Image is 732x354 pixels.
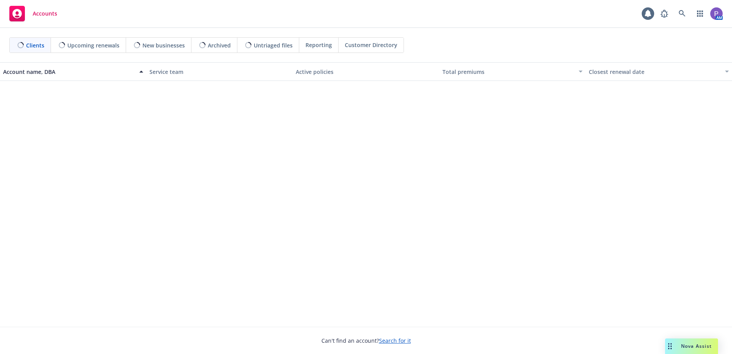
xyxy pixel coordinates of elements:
[149,68,290,76] div: Service team
[146,62,293,81] button: Service team
[296,68,436,76] div: Active policies
[692,6,708,21] a: Switch app
[142,41,185,49] span: New businesses
[33,11,57,17] span: Accounts
[681,343,712,349] span: Nova Assist
[67,41,119,49] span: Upcoming renewals
[439,62,586,81] button: Total premiums
[26,41,44,49] span: Clients
[293,62,439,81] button: Active policies
[6,3,60,25] a: Accounts
[345,41,397,49] span: Customer Directory
[710,7,723,20] img: photo
[321,336,411,345] span: Can't find an account?
[657,6,672,21] a: Report a Bug
[254,41,293,49] span: Untriaged files
[665,338,718,354] button: Nova Assist
[586,62,732,81] button: Closest renewal date
[674,6,690,21] a: Search
[442,68,574,76] div: Total premiums
[665,338,675,354] div: Drag to move
[3,68,135,76] div: Account name, DBA
[208,41,231,49] span: Archived
[305,41,332,49] span: Reporting
[589,68,720,76] div: Closest renewal date
[379,337,411,344] a: Search for it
